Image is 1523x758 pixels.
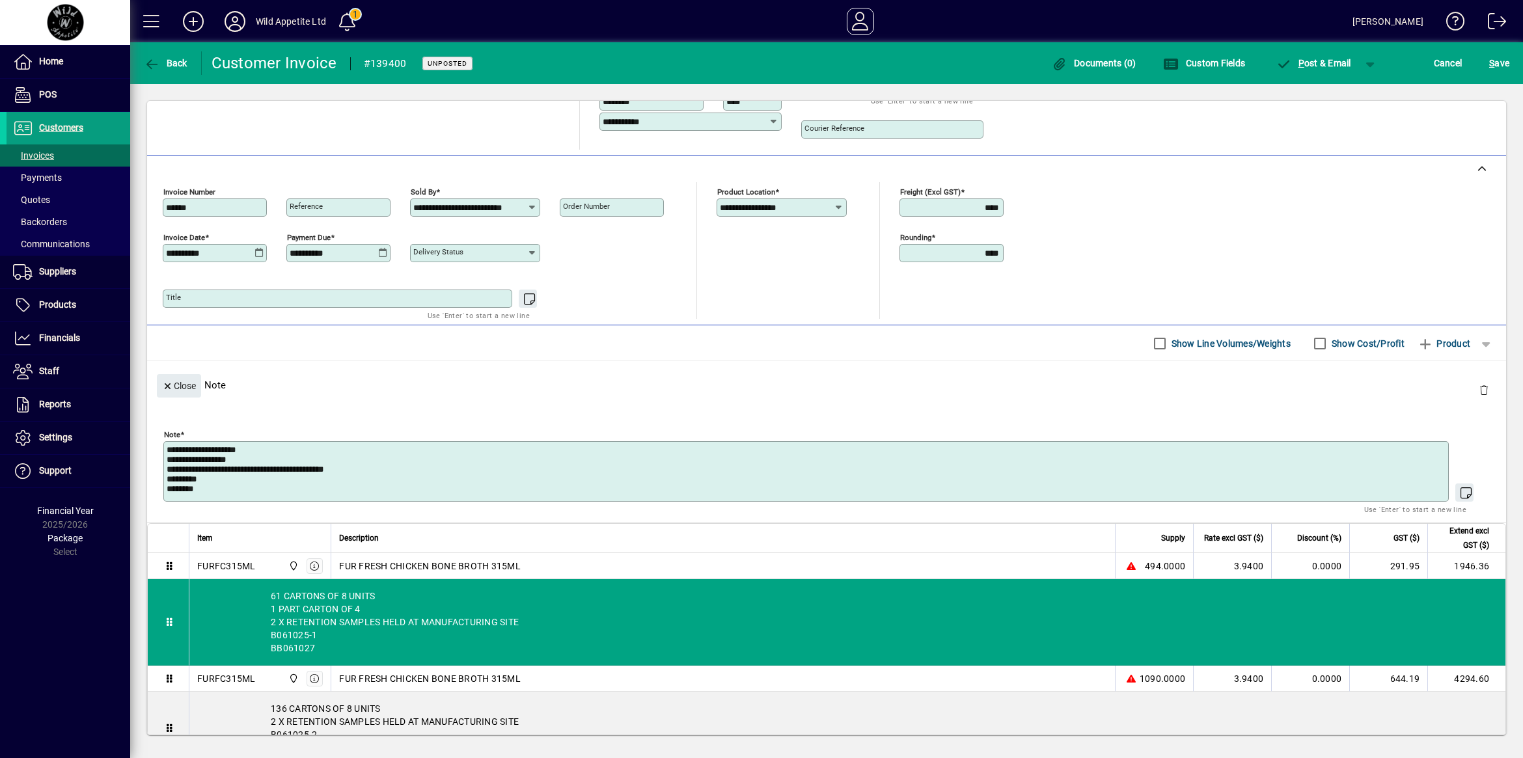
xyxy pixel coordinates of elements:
[1349,553,1427,579] td: 291.95
[154,379,204,391] app-page-header-button: Close
[1204,531,1263,545] span: Rate excl GST ($)
[1298,58,1304,68] span: P
[1271,666,1349,692] td: 0.0000
[717,187,775,196] mat-label: Product location
[39,56,63,66] span: Home
[172,10,214,33] button: Add
[13,239,90,249] span: Communications
[7,289,130,321] a: Products
[285,671,300,686] span: Wild Appetite Ltd
[197,531,213,545] span: Item
[13,217,67,227] span: Backorders
[39,432,72,442] span: Settings
[1169,337,1291,350] label: Show Line Volumes/Weights
[1364,502,1466,517] mat-hint: Use 'Enter' to start a new line
[1489,58,1494,68] span: S
[1468,374,1500,405] button: Delete
[290,202,323,211] mat-label: Reference
[364,53,407,74] div: #139400
[39,332,80,343] span: Financials
[13,195,50,205] span: Quotes
[1418,333,1470,354] span: Product
[130,51,202,75] app-page-header-button: Back
[1163,58,1245,68] span: Custom Fields
[871,93,973,108] mat-hint: Use 'Enter' to start a new line
[339,560,521,573] span: FUR FRESH CHICKEN BONE BROTH 315ML
[1201,672,1263,685] div: 3.9400
[48,533,83,543] span: Package
[39,266,76,277] span: Suppliers
[413,247,463,256] mat-label: Delivery status
[1201,560,1263,573] div: 3.9400
[1393,531,1420,545] span: GST ($)
[7,144,130,167] a: Invoices
[1297,531,1341,545] span: Discount (%)
[7,388,130,421] a: Reports
[7,211,130,233] a: Backorders
[7,256,130,288] a: Suppliers
[1411,332,1477,355] button: Product
[39,366,59,376] span: Staff
[1049,51,1140,75] button: Documents (0)
[1431,51,1466,75] button: Cancel
[900,233,931,242] mat-label: Rounding
[7,189,130,211] a: Quotes
[1478,3,1507,45] a: Logout
[7,46,130,78] a: Home
[428,59,467,68] span: Unposted
[1427,553,1505,579] td: 1946.36
[163,233,205,242] mat-label: Invoice date
[1276,58,1351,68] span: ost & Email
[162,375,196,397] span: Close
[39,89,57,100] span: POS
[339,672,521,685] span: FUR FRESH CHICKEN BONE BROTH 315ML
[1140,672,1185,685] span: 1090.0000
[563,202,610,211] mat-label: Order number
[256,11,326,32] div: Wild Appetite Ltd
[1436,524,1489,552] span: Extend excl GST ($)
[1271,553,1349,579] td: 0.0000
[428,308,530,323] mat-hint: Use 'Enter' to start a new line
[144,58,187,68] span: Back
[7,79,130,111] a: POS
[37,506,94,516] span: Financial Year
[214,10,256,33] button: Profile
[141,51,191,75] button: Back
[7,322,130,355] a: Financials
[1349,666,1427,692] td: 644.19
[1269,51,1358,75] button: Post & Email
[1052,58,1136,68] span: Documents (0)
[1436,3,1465,45] a: Knowledge Base
[189,579,1505,665] div: 61 CARTONS OF 8 UNITS 1 PART CARTON OF 4 2 X RETENTION SAMPLES HELD AT MANUFACTURING SITE B061025...
[1489,53,1509,74] span: ave
[166,293,181,302] mat-label: Title
[197,560,256,573] div: FURFC315ML
[287,233,331,242] mat-label: Payment due
[7,355,130,388] a: Staff
[1486,51,1513,75] button: Save
[13,172,62,183] span: Payments
[147,361,1506,409] div: Note
[1160,51,1248,75] button: Custom Fields
[39,122,83,133] span: Customers
[1329,337,1405,350] label: Show Cost/Profit
[39,465,72,476] span: Support
[411,187,436,196] mat-label: Sold by
[39,299,76,310] span: Products
[7,167,130,189] a: Payments
[7,422,130,454] a: Settings
[339,531,379,545] span: Description
[285,559,300,573] span: Wild Appetite Ltd
[13,150,54,161] span: Invoices
[212,53,337,74] div: Customer Invoice
[1468,384,1500,396] app-page-header-button: Delete
[1427,666,1505,692] td: 4294.60
[1434,53,1462,74] span: Cancel
[157,374,201,398] button: Close
[39,399,71,409] span: Reports
[1145,560,1185,573] span: 494.0000
[163,187,215,196] mat-label: Invoice number
[1352,11,1423,32] div: [PERSON_NAME]
[7,233,130,255] a: Communications
[804,124,864,133] mat-label: Courier Reference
